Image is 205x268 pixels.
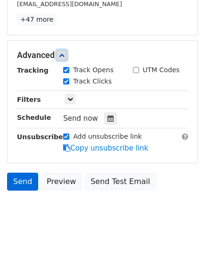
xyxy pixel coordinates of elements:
[63,144,148,152] a: Copy unsubscribe link
[73,132,142,142] label: Add unsubscribe link
[143,65,180,75] label: UTM Codes
[41,173,82,191] a: Preview
[158,223,205,268] iframe: Chat Widget
[17,96,41,103] strong: Filters
[17,133,63,141] strong: Unsubscribe
[73,76,112,86] label: Track Clicks
[63,114,98,123] span: Send now
[84,173,156,191] a: Send Test Email
[7,173,38,191] a: Send
[17,50,188,60] h5: Advanced
[17,67,49,74] strong: Tracking
[17,14,57,25] a: +47 more
[17,0,122,8] small: [EMAIL_ADDRESS][DOMAIN_NAME]
[17,114,51,121] strong: Schedule
[73,65,114,75] label: Track Opens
